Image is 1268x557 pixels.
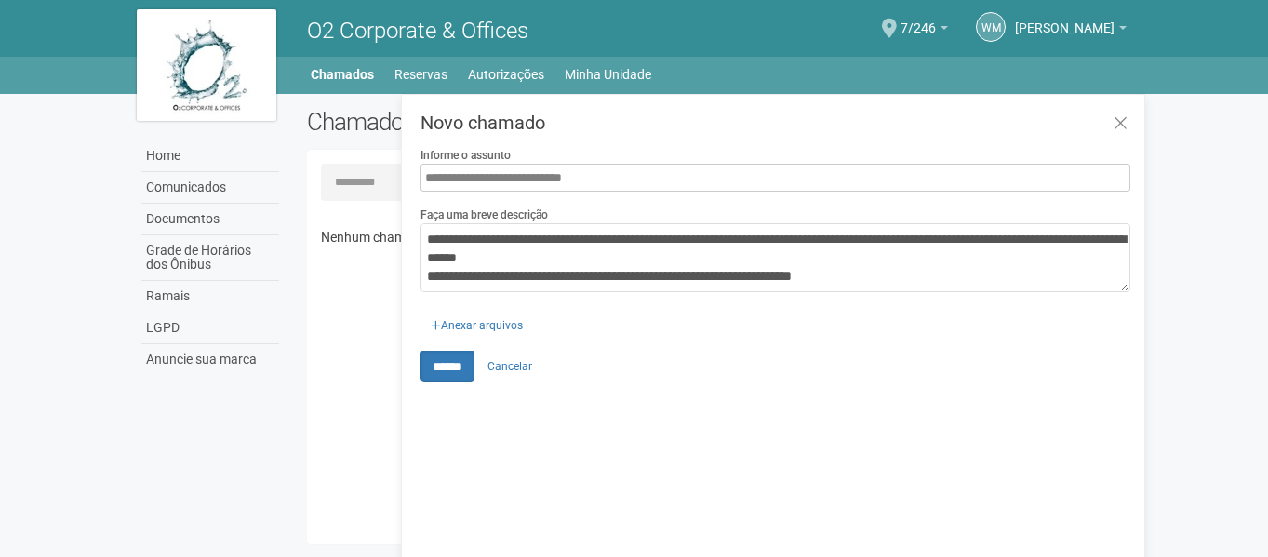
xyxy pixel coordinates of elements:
a: Home [141,140,279,172]
h2: Chamados [307,108,634,136]
a: 7/246 [901,23,948,38]
a: Autorizações [468,61,544,87]
a: Minha Unidade [565,61,651,87]
label: Informe o assunto [420,147,511,164]
a: [PERSON_NAME] [1015,23,1127,38]
a: WM [976,12,1006,42]
a: Fechar [1101,104,1140,144]
h3: Novo chamado [420,113,1130,132]
div: Anexar arquivos [420,306,533,334]
span: Wenderson Matheus de Almeida Schwantes [1015,3,1115,35]
a: Cancelar [477,352,542,380]
a: Grade de Horários dos Ônibus [141,235,279,281]
span: 7/246 [901,3,936,35]
a: LGPD [141,312,279,344]
a: Comunicados [141,172,279,204]
span: O2 Corporate & Offices [307,18,528,44]
label: Faça uma breve descrição [420,206,548,223]
a: Anuncie sua marca [141,344,279,375]
p: Nenhum chamado foi aberto para a sua unidade. [321,229,1118,245]
a: Reservas [394,61,447,87]
a: Ramais [141,281,279,312]
a: Documentos [141,204,279,235]
img: logo.jpg [137,9,276,121]
a: Chamados [311,61,374,87]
